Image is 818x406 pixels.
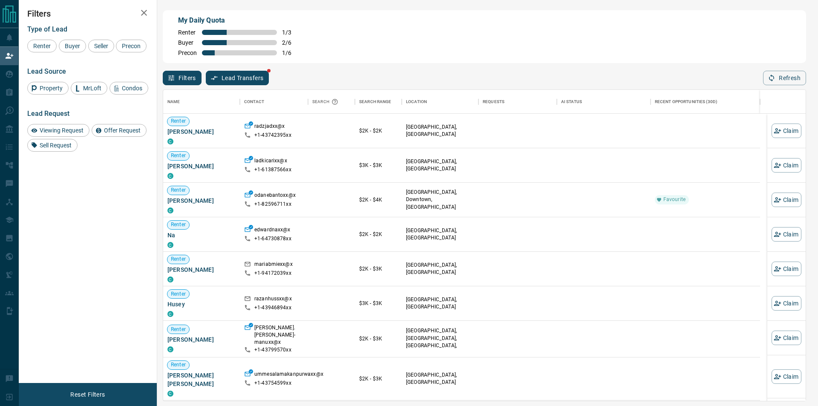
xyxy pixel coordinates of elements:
[167,256,189,263] span: Renter
[27,67,66,75] span: Lead Source
[167,118,189,125] span: Renter
[167,291,189,298] span: Renter
[254,304,291,311] p: +1- 43946894xx
[772,262,801,276] button: Claim
[772,124,801,138] button: Claim
[772,331,801,345] button: Claim
[167,231,236,239] span: Na
[167,361,189,369] span: Renter
[65,387,110,402] button: Reset Filters
[651,90,760,114] div: Recent Opportunities (30d)
[660,196,689,203] span: Favourite
[359,90,392,114] div: Search Range
[561,90,582,114] div: AI Status
[27,139,78,152] div: Sell Request
[406,158,474,173] p: [GEOGRAPHIC_DATA], [GEOGRAPHIC_DATA]
[59,40,86,52] div: Buyer
[359,265,397,273] p: $2K - $3K
[88,40,114,52] div: Seller
[406,189,474,210] p: [GEOGRAPHIC_DATA], Downtown, [GEOGRAPHIC_DATA]
[167,127,236,136] span: [PERSON_NAME]
[163,90,240,114] div: Name
[355,90,402,114] div: Search Range
[254,380,291,387] p: +1- 43754599xx
[359,335,397,343] p: $2K - $3K
[27,25,67,33] span: Type of Lead
[27,40,57,52] div: Renter
[178,49,197,56] span: Precon
[27,9,148,19] h2: Filters
[282,29,301,36] span: 1 / 3
[359,375,397,383] p: $2K - $3K
[37,142,75,149] span: Sell Request
[254,166,291,173] p: +1- 61387566xx
[772,227,801,242] button: Claim
[359,161,397,169] p: $3K - $3K
[772,369,801,384] button: Claim
[254,324,304,346] p: [PERSON_NAME].[PERSON_NAME]-manuxx@x
[167,196,236,205] span: [PERSON_NAME]
[163,71,202,85] button: Filters
[254,132,291,139] p: +1- 43742395xx
[254,235,291,242] p: +1- 64730878xx
[80,85,104,92] span: MrLoft
[37,85,66,92] span: Property
[178,15,301,26] p: My Daily Quota
[406,327,474,357] p: North York, West End
[167,335,236,344] span: [PERSON_NAME]
[312,90,340,114] div: Search
[406,227,474,242] p: [GEOGRAPHIC_DATA], [GEOGRAPHIC_DATA]
[772,296,801,311] button: Claim
[167,221,189,228] span: Renter
[71,82,107,95] div: MrLoft
[282,49,301,56] span: 1 / 6
[406,296,474,311] p: [GEOGRAPHIC_DATA], [GEOGRAPHIC_DATA]
[478,90,557,114] div: Requests
[27,109,69,118] span: Lead Request
[167,300,236,308] span: Husey
[240,90,308,114] div: Contact
[254,201,291,208] p: +1- 82596711xx
[254,226,291,235] p: edwardnaxx@x
[167,187,189,194] span: Renter
[244,90,264,114] div: Contact
[254,261,293,270] p: mariabmiexx@x
[167,326,189,333] span: Renter
[406,262,474,276] p: [GEOGRAPHIC_DATA], [GEOGRAPHIC_DATA]
[402,90,478,114] div: Location
[772,193,801,207] button: Claim
[109,82,148,95] div: Condos
[406,124,474,138] p: [GEOGRAPHIC_DATA], [GEOGRAPHIC_DATA]
[254,157,287,166] p: ladkicarixx@x
[483,90,504,114] div: Requests
[206,71,269,85] button: Lead Transfers
[359,196,397,204] p: $2K - $4K
[92,124,147,137] div: Offer Request
[101,127,144,134] span: Offer Request
[167,276,173,282] div: condos.ca
[282,39,301,46] span: 2 / 6
[254,346,291,354] p: +1- 43799570xx
[167,346,173,352] div: condos.ca
[763,71,806,85] button: Refresh
[406,90,427,114] div: Location
[62,43,83,49] span: Buyer
[37,127,86,134] span: Viewing Request
[254,123,285,132] p: radzjadxx@x
[167,371,236,388] span: [PERSON_NAME] [PERSON_NAME]
[359,230,397,238] p: $2K - $2K
[167,138,173,144] div: condos.ca
[91,43,111,49] span: Seller
[167,152,189,159] span: Renter
[406,371,474,386] p: [GEOGRAPHIC_DATA], [GEOGRAPHIC_DATA]
[655,90,717,114] div: Recent Opportunities (30d)
[27,82,69,95] div: Property
[772,158,801,173] button: Claim
[167,242,173,248] div: condos.ca
[254,295,292,304] p: razanhussxx@x
[167,391,173,397] div: condos.ca
[116,40,147,52] div: Precon
[167,311,173,317] div: condos.ca
[30,43,54,49] span: Renter
[178,29,197,36] span: Renter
